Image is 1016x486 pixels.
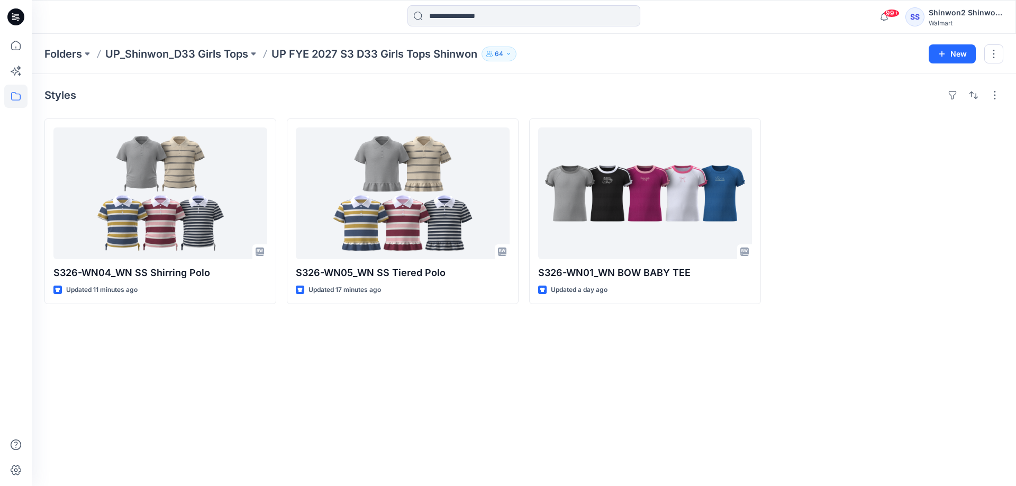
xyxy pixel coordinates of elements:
[309,285,381,296] p: Updated 17 minutes ago
[53,265,267,280] p: S326-WN04_WN SS Shirring Polo
[495,48,503,60] p: 64
[538,265,752,280] p: S326-WN01_WN BOW BABY TEE
[929,44,976,63] button: New
[538,127,752,259] a: S326-WN01_WN BOW BABY TEE
[551,285,607,296] p: Updated a day ago
[271,47,477,61] p: UP FYE 2027 S3 D33 Girls Tops Shinwon
[66,285,138,296] p: Updated 11 minutes ago
[44,89,76,102] h4: Styles
[929,19,1003,27] div: Walmart
[105,47,248,61] a: UP_Shinwon_D33 Girls Tops
[482,47,516,61] button: 64
[884,9,900,17] span: 99+
[929,6,1003,19] div: Shinwon2 Shinwon2
[44,47,82,61] a: Folders
[905,7,924,26] div: SS
[53,127,267,259] a: S326-WN04_WN SS Shirring Polo
[296,127,510,259] a: S326-WN05_WN SS Tiered Polo
[296,265,510,280] p: S326-WN05_WN SS Tiered Polo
